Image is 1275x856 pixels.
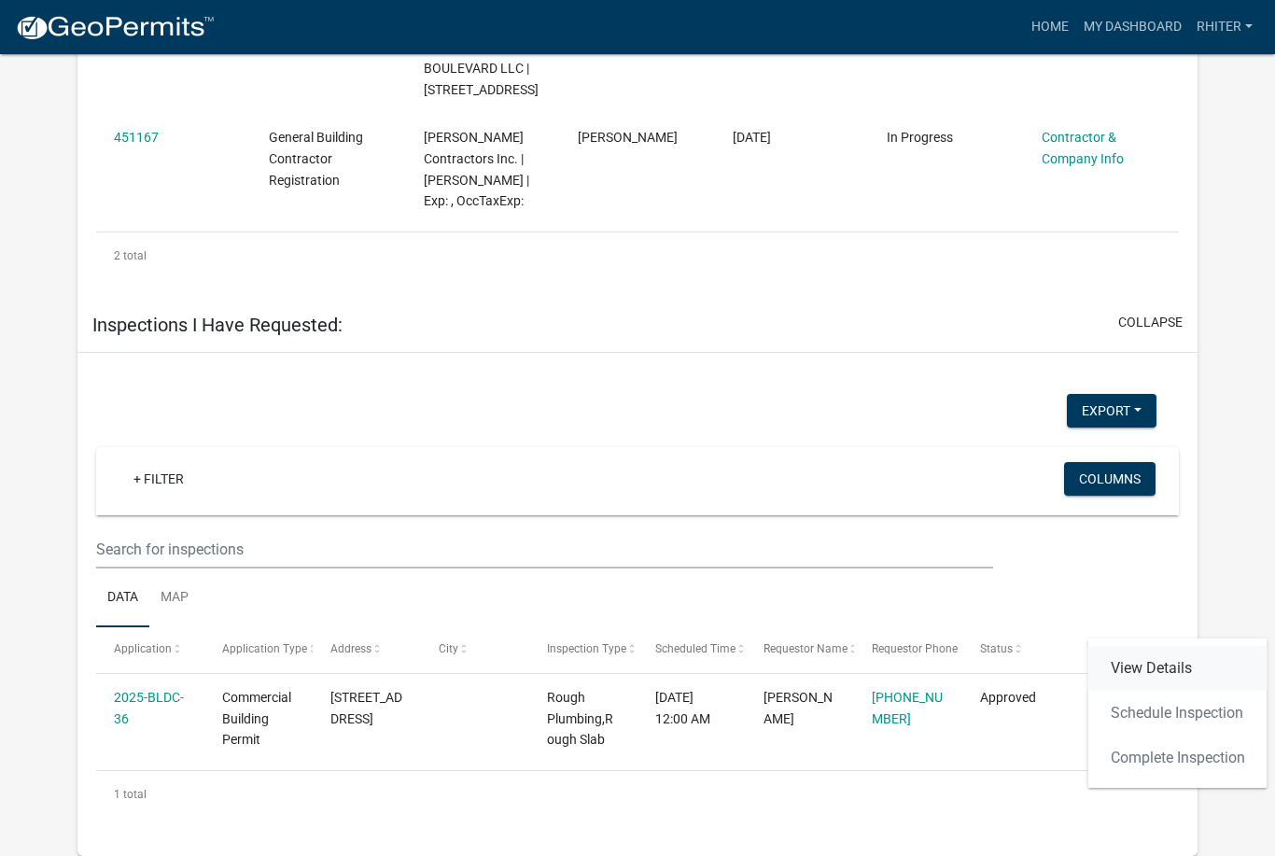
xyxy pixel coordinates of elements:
input: Search for inspections [96,530,993,568]
span: Russell Hiter [578,130,678,145]
div: 1 total [96,771,1178,818]
a: Contractor & Company Info [1042,130,1124,166]
datatable-header-cell: Address [313,627,421,672]
a: 451167 [114,130,159,145]
a: My Dashboard [1076,9,1189,45]
span: City [439,642,458,655]
div: Action [1088,638,1268,788]
span: 678-300-5946 [872,690,943,726]
span: General Building Contractor Registration [269,130,363,188]
div: collapse [77,353,1197,856]
span: Inspection Type [547,642,626,655]
datatable-header-cell: Actions [1070,627,1178,672]
span: Chris Ritter [764,690,833,726]
a: Home [1024,9,1076,45]
span: Requestor Phone [872,642,958,655]
span: Scheduled Time [655,642,736,655]
span: Commercial Building Permit [222,690,291,748]
a: 2025-BLDC-36 [114,690,184,726]
span: In Progress [887,130,953,145]
a: + Filter [119,462,199,496]
span: Requestor Name [764,642,848,655]
a: Map [149,568,200,628]
span: Address [330,642,371,655]
span: Rough Plumbing,Rough Slab [547,690,613,748]
a: View Details [1088,646,1268,691]
h5: Inspections I Have Requested: [92,314,343,336]
datatable-header-cell: Requestor Phone [854,627,962,672]
datatable-header-cell: Inspection Type [529,627,637,672]
button: collapse [1118,313,1183,332]
button: Export [1067,394,1156,428]
span: Application Type [222,642,307,655]
datatable-header-cell: City [421,627,529,672]
span: Status [980,642,1013,655]
datatable-header-cell: Requestor Name [746,627,854,672]
button: Columns [1064,462,1156,496]
div: 2 total [96,232,1178,279]
a: Data [96,568,149,628]
span: 07/17/2025 [733,130,771,145]
datatable-header-cell: Status [961,627,1070,672]
span: E.R. Snell Contractors Inc. | Russell Hiter | Exp: , OccTaxExp: [424,130,529,208]
datatable-header-cell: Scheduled Time [637,627,746,672]
span: 105 S INDUSTRIAL DR [330,690,402,726]
a: RHiter [1189,9,1260,45]
datatable-header-cell: Application Type [204,627,313,672]
span: 08/28/2025, 12:00 AM [655,690,710,726]
span: Approved [980,690,1036,705]
span: Application [114,642,172,655]
a: [PHONE_NUMBER] [872,690,943,726]
datatable-header-cell: Application [96,627,204,672]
